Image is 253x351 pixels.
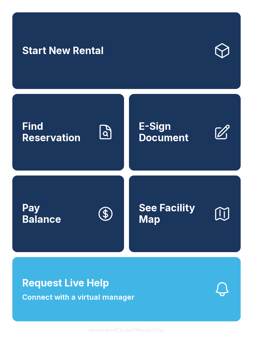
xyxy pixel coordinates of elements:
button: VersionkrrefDLawElMlwz8nfSsJ [83,321,170,339]
span: Request Live Help [22,276,109,290]
span: Pay Balance [22,202,61,225]
button: PayBalance [12,175,124,252]
a: Find Reservation [12,94,124,171]
span: See Facility Map [139,202,209,225]
span: Find Reservation [22,121,92,143]
span: Connect with a virtual manager [22,292,135,303]
span: Start New Rental [22,45,104,57]
button: Request Live HelpConnect with a virtual manager [12,257,241,321]
button: See Facility Map [129,175,241,252]
a: Start New Rental [12,12,241,89]
a: E-Sign Document [129,94,241,171]
span: E-Sign Document [139,121,209,143]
